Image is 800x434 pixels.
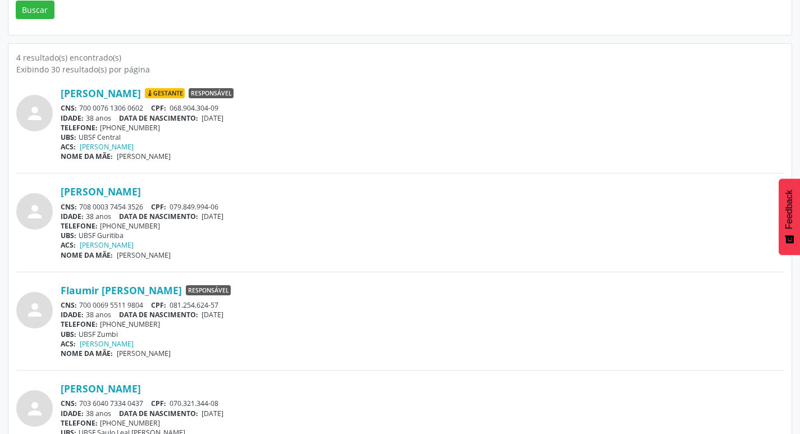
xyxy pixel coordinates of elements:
span: CNS: [61,300,77,310]
a: Flaumir [PERSON_NAME] [61,284,182,296]
span: UBS: [61,133,76,142]
span: TELEFONE: [61,123,98,133]
button: Buscar [16,1,54,20]
span: NOME DA MÃE: [61,152,113,161]
span: Feedback [784,190,794,229]
div: 4 resultado(s) encontrado(s) [16,52,784,63]
i: person [25,300,45,320]
span: DATA DE NASCIMENTO: [119,212,198,221]
div: 700 0076 1306 0602 [61,103,784,113]
span: DATA DE NASCIMENTO: [119,310,198,319]
span: 068.904.304-09 [170,103,218,113]
span: UBS: [61,231,76,240]
div: 38 anos [61,212,784,221]
a: [PERSON_NAME] [61,382,141,395]
a: [PERSON_NAME] [61,87,141,99]
span: ACS: [61,142,76,152]
i: person [25,103,45,124]
div: 703 6040 7334 0437 [61,399,784,408]
span: [DATE] [202,310,223,319]
div: UBSF Zumbi [61,330,784,339]
span: CNS: [61,399,77,408]
span: CPF: [151,103,166,113]
span: 081.254.624-57 [170,300,218,310]
span: CNS: [61,103,77,113]
span: CPF: [151,399,166,408]
div: 700 0069 5511 9804 [61,300,784,310]
span: NOME DA MÃE: [61,250,113,260]
div: [PHONE_NUMBER] [61,221,784,231]
span: CPF: [151,300,166,310]
span: Responsável [189,88,234,98]
span: DATA DE NASCIMENTO: [119,409,198,418]
span: 070.321.344-08 [170,399,218,408]
div: [PHONE_NUMBER] [61,123,784,133]
span: [DATE] [202,113,223,123]
div: UBSF Central [61,133,784,142]
span: IDADE: [61,310,84,319]
div: 38 anos [61,310,784,319]
span: Responsável [186,285,231,295]
a: [PERSON_NAME] [61,185,141,198]
span: IDADE: [61,409,84,418]
a: [PERSON_NAME] [80,142,134,152]
div: [PHONE_NUMBER] [61,418,784,428]
div: UBSF Guritiba [61,231,784,240]
span: CPF: [151,202,166,212]
span: TELEFONE: [61,221,98,231]
span: TELEFONE: [61,319,98,329]
span: TELEFONE: [61,418,98,428]
span: IDADE: [61,113,84,123]
div: 38 anos [61,409,784,418]
a: [PERSON_NAME] [80,240,134,250]
div: Exibindo 30 resultado(s) por página [16,63,784,75]
span: NOME DA MÃE: [61,349,113,358]
button: Feedback - Mostrar pesquisa [779,179,800,255]
span: Gestante [145,88,185,98]
div: [PHONE_NUMBER] [61,319,784,329]
span: 079.849.994-06 [170,202,218,212]
span: [PERSON_NAME] [117,152,171,161]
a: [PERSON_NAME] [80,339,134,349]
span: [PERSON_NAME] [117,250,171,260]
span: [PERSON_NAME] [117,349,171,358]
span: IDADE: [61,212,84,221]
span: UBS: [61,330,76,339]
span: ACS: [61,240,76,250]
span: [DATE] [202,409,223,418]
div: 708 0003 7454 3526 [61,202,784,212]
span: CNS: [61,202,77,212]
span: [DATE] [202,212,223,221]
div: 38 anos [61,113,784,123]
i: person [25,202,45,222]
span: ACS: [61,339,76,349]
span: DATA DE NASCIMENTO: [119,113,198,123]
